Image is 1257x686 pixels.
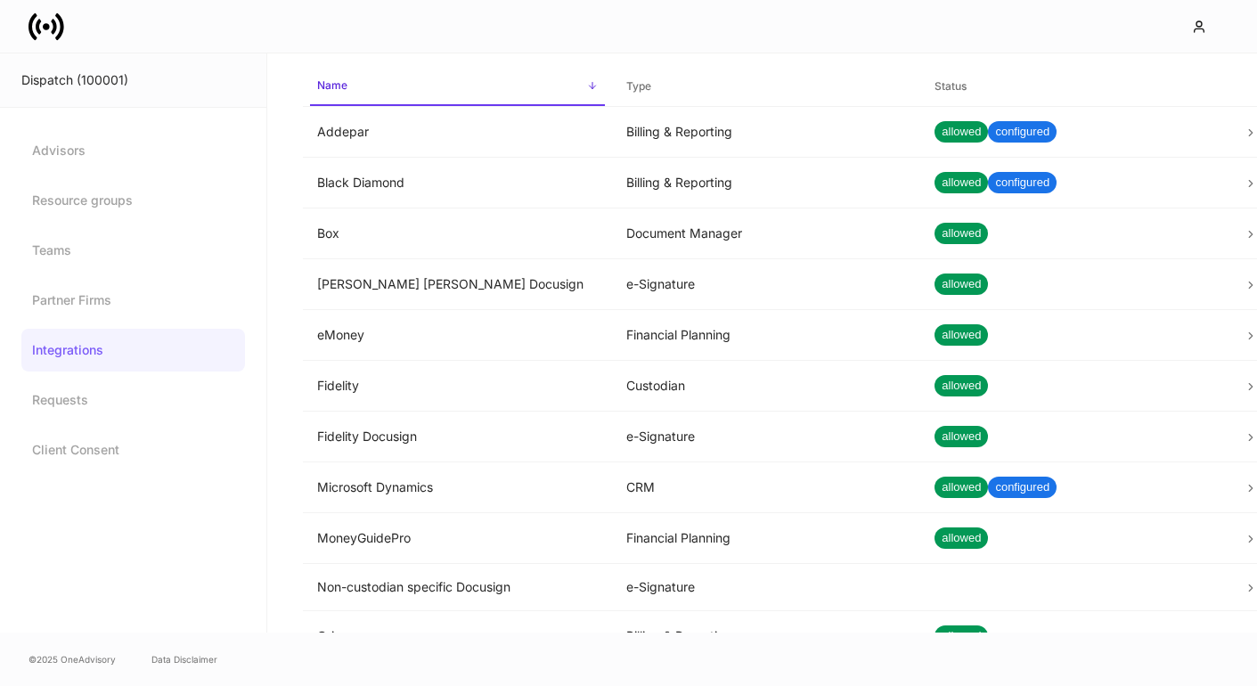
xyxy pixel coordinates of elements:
td: eMoney [303,310,612,361]
td: Black Diamond [303,158,612,208]
td: Custodian [612,361,921,412]
td: [PERSON_NAME] [PERSON_NAME] Docusign [303,259,612,310]
span: allowed [935,225,988,242]
a: Partner Firms [21,279,245,322]
td: Fidelity [303,361,612,412]
span: configured [988,174,1057,192]
span: configured [988,123,1057,141]
span: allowed [935,529,988,547]
a: Requests [21,379,245,421]
td: e-Signature [612,259,921,310]
td: Billing & Reporting [612,107,921,158]
td: Fidelity Docusign [303,412,612,462]
a: Integrations [21,329,245,372]
td: Financial Planning [612,310,921,361]
td: e-Signature [612,564,921,611]
td: Document Manager [612,208,921,259]
span: Status [927,69,1222,105]
a: Advisors [21,129,245,172]
a: Client Consent [21,429,245,471]
span: Name [310,68,605,106]
h6: Type [626,78,651,94]
span: allowed [935,428,988,445]
span: allowed [935,326,988,344]
a: Teams [21,229,245,272]
td: Orion [303,611,612,662]
td: Box [303,208,612,259]
td: e-Signature [612,412,921,462]
div: Dispatch (100001) [21,71,245,89]
td: Billing & Reporting [612,611,921,662]
span: allowed [935,174,988,192]
span: allowed [935,275,988,293]
td: MoneyGuidePro [303,513,612,564]
a: Data Disclaimer [151,652,217,666]
h6: Name [317,77,347,94]
span: allowed [935,478,988,496]
td: Microsoft Dynamics [303,462,612,513]
span: allowed [935,627,988,645]
td: Billing & Reporting [612,158,921,208]
a: Resource groups [21,179,245,222]
span: configured [988,478,1057,496]
td: Addepar [303,107,612,158]
span: Type [619,69,914,105]
td: CRM [612,462,921,513]
td: Non-custodian specific Docusign [303,564,612,611]
td: Financial Planning [612,513,921,564]
span: © 2025 OneAdvisory [29,652,116,666]
span: allowed [935,123,988,141]
span: allowed [935,377,988,395]
h6: Status [935,78,967,94]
